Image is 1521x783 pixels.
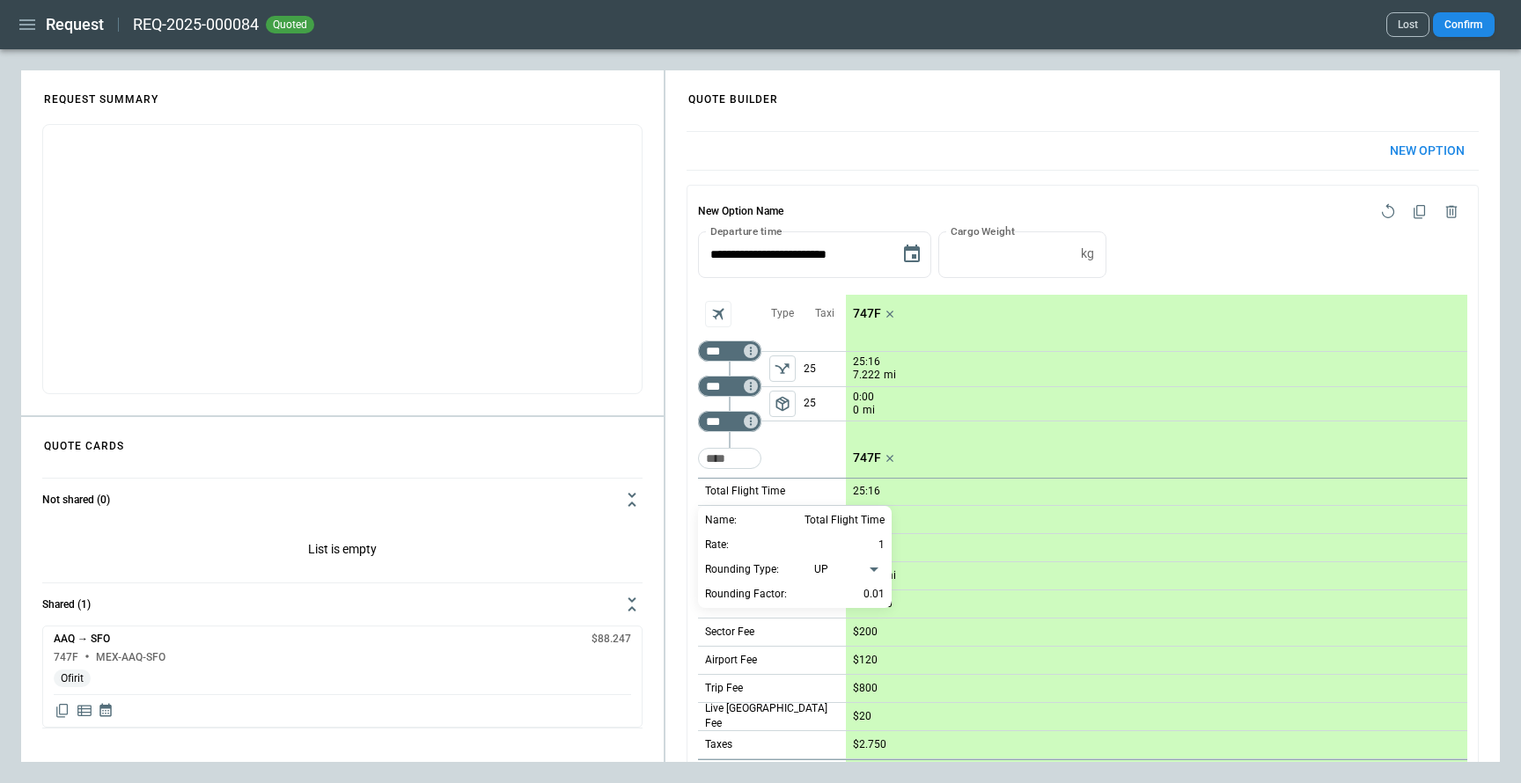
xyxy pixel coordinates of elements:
[863,583,885,604] p: 0.01
[705,538,729,552] p: Rate:
[705,513,737,528] p: Name:
[814,560,885,578] div: UP
[705,587,787,602] p: Rounding Factor:
[805,509,885,531] p: Total Flight Time
[705,562,779,577] p: Rounding Type:
[878,534,885,555] p: 1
